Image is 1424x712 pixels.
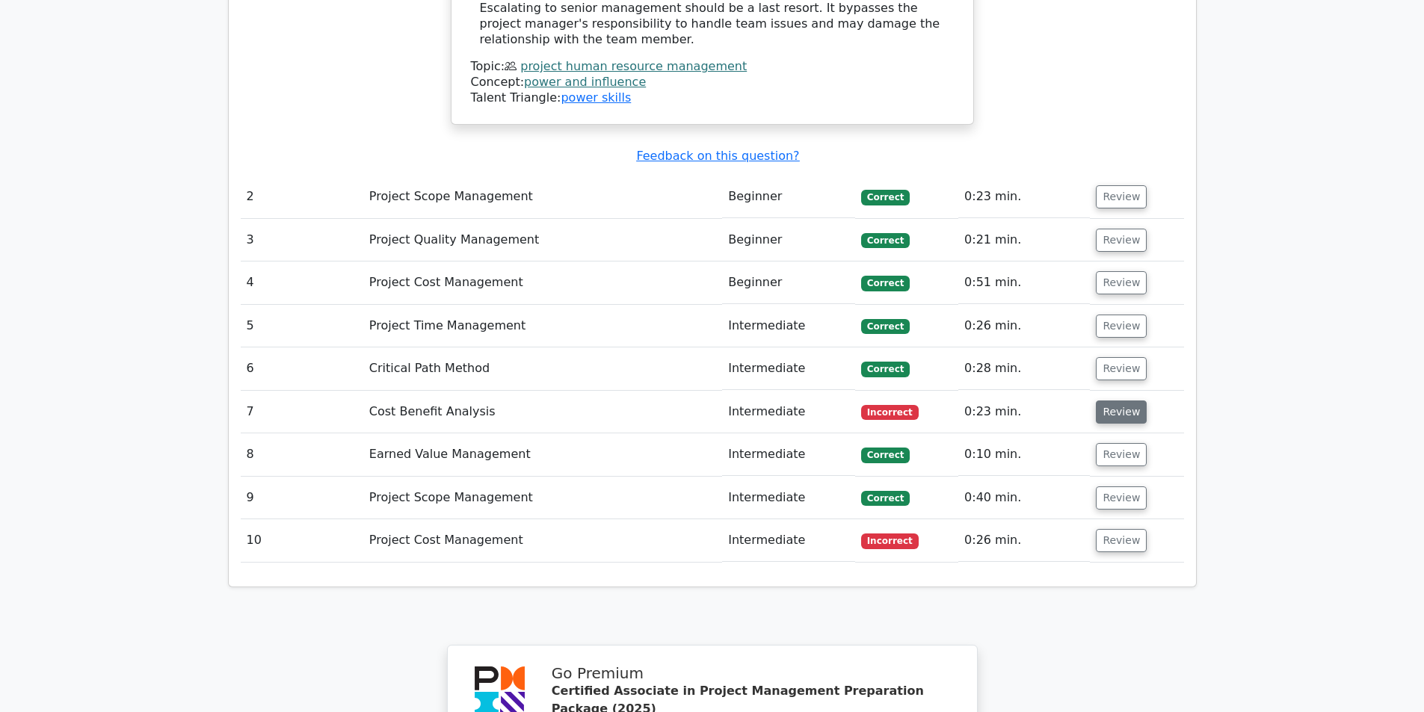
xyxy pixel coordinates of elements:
td: 0:51 min. [958,261,1090,304]
span: Incorrect [861,533,919,548]
button: Review [1096,486,1147,510]
div: Topic: [471,59,954,75]
button: Review [1096,315,1147,338]
td: Beginner [722,176,855,218]
td: Earned Value Management [363,433,722,476]
td: Project Time Management [363,305,722,347]
td: 8 [241,433,363,476]
td: 10 [241,519,363,562]
td: 4 [241,261,363,304]
td: Critical Path Method [363,347,722,390]
td: Intermediate [722,519,855,562]
td: 0:21 min. [958,219,1090,261]
div: Talent Triangle: [471,59,954,105]
td: Beginner [722,261,855,304]
td: 0:23 min. [958,176,1090,218]
td: 0:40 min. [958,477,1090,519]
td: 0:28 min. [958,347,1090,390]
button: Review [1096,443,1147,466]
span: Correct [861,362,910,377]
span: Incorrect [861,405,919,420]
td: Intermediate [722,347,855,390]
button: Review [1096,357,1147,380]
td: Beginner [722,219,855,261]
td: 6 [241,347,363,390]
td: 5 [241,305,363,347]
button: Review [1096,185,1147,208]
a: project human resource management [520,59,747,73]
td: Project Scope Management [363,477,722,519]
span: Correct [861,319,910,334]
span: Correct [861,276,910,291]
button: Review [1096,529,1147,552]
td: 2 [241,176,363,218]
a: power and influence [524,75,646,89]
td: 3 [241,219,363,261]
td: Intermediate [722,391,855,433]
a: Feedback on this question? [636,149,799,163]
td: 0:10 min. [958,433,1090,476]
td: 0:26 min. [958,519,1090,562]
td: Intermediate [722,433,855,476]
button: Review [1096,400,1147,424]
span: Correct [861,233,910,248]
span: Correct [861,448,910,462]
td: Project Scope Management [363,176,722,218]
span: Correct [861,190,910,205]
a: power skills [561,90,631,105]
td: Intermediate [722,477,855,519]
td: 0:23 min. [958,391,1090,433]
span: Correct [861,491,910,506]
td: Intermediate [722,305,855,347]
button: Review [1096,271,1147,294]
div: Concept: [471,75,954,90]
button: Review [1096,229,1147,252]
td: Project Cost Management [363,519,722,562]
td: 0:26 min. [958,305,1090,347]
td: Project Cost Management [363,261,722,304]
td: 7 [241,391,363,433]
td: 9 [241,477,363,519]
td: Project Quality Management [363,219,722,261]
td: Cost Benefit Analysis [363,391,722,433]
